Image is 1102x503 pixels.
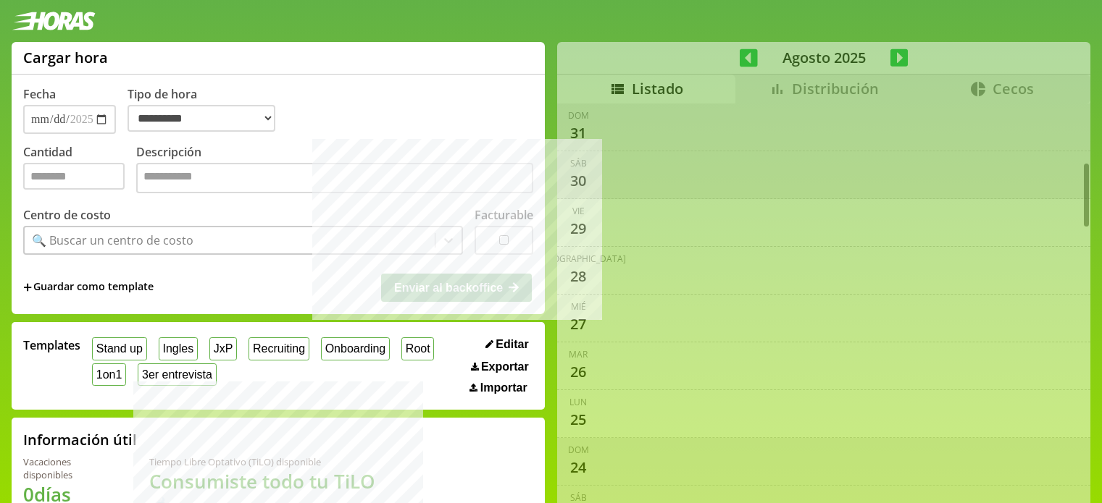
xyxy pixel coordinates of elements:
[92,363,126,386] button: 1on1
[32,232,193,248] div: 🔍 Buscar un centro de costo
[23,207,111,223] label: Centro de costo
[128,105,275,132] select: Tipo de hora
[23,144,136,197] label: Cantidad
[481,360,529,373] span: Exportar
[159,337,198,360] button: Ingles
[92,337,147,360] button: Stand up
[475,207,533,223] label: Facturable
[12,12,96,30] img: logotipo
[23,455,114,481] div: Vacaciones disponibles
[23,48,108,67] h1: Cargar hora
[321,337,390,360] button: Onboarding
[496,338,528,351] span: Editar
[23,86,56,102] label: Fecha
[481,337,533,352] button: Editar
[23,430,137,449] h2: Información útil
[138,363,217,386] button: 3er entrevista
[480,381,527,394] span: Importar
[23,279,154,295] span: +Guardar como template
[467,360,533,374] button: Exportar
[23,337,80,353] span: Templates
[249,337,309,360] button: Recruiting
[23,163,125,190] input: Cantidad
[149,455,383,468] div: Tiempo Libre Optativo (TiLO) disponible
[401,337,434,360] button: Root
[136,163,533,193] textarea: Descripción
[209,337,237,360] button: JxP
[136,144,533,197] label: Descripción
[23,279,32,295] span: +
[128,86,287,134] label: Tipo de hora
